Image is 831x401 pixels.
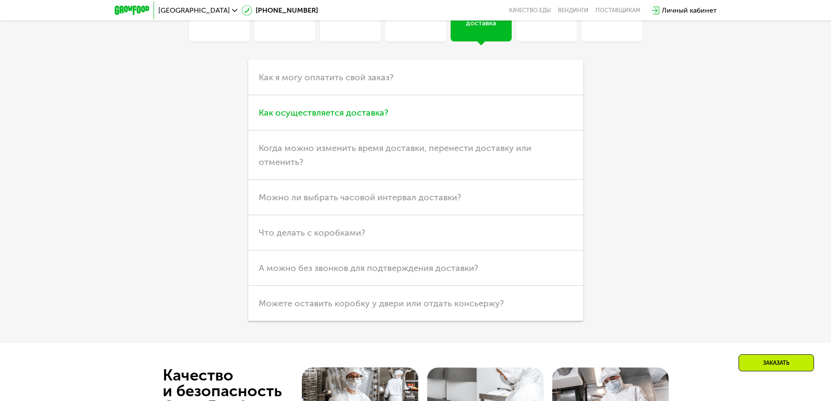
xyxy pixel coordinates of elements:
span: Можно ли выбрать часовой интервал доставки? [259,192,461,202]
div: Заказать [739,354,814,371]
span: [GEOGRAPHIC_DATA] [158,7,230,14]
span: Как осуществляется доставка? [259,107,388,118]
span: Как я могу оплатить свой заказ? [259,72,393,82]
span: Можете оставить коробку у двери или отдать консьержу? [259,298,504,308]
span: Когда можно изменить время доставки, перенести доставку или отменить? [259,143,531,167]
a: Вендинги [558,7,588,14]
span: А можно без звонков для подтверждения доставки? [259,263,478,273]
div: поставщикам [595,7,640,14]
span: Что делать с коробками? [259,227,365,238]
a: [PHONE_NUMBER] [242,5,318,16]
div: Личный кабинет [662,5,717,16]
a: Качество еды [509,7,551,14]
